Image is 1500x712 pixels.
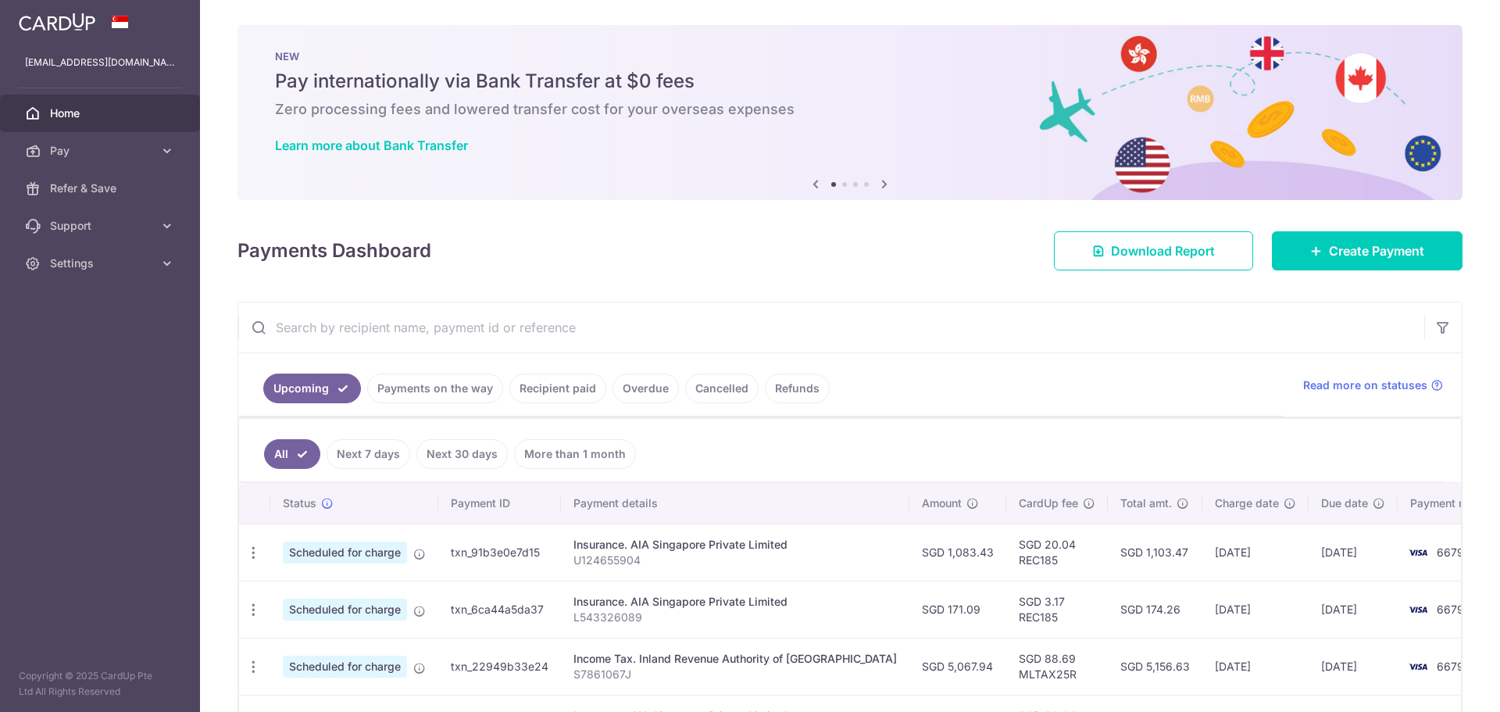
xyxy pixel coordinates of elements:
a: Download Report [1054,231,1253,270]
td: [DATE] [1202,581,1309,638]
img: Bank Card [1402,600,1434,619]
a: Recipient paid [509,374,606,403]
span: Create Payment [1329,242,1424,260]
a: Upcoming [263,374,361,403]
span: Pay [50,143,153,159]
td: SGD 5,156.63 [1108,638,1202,695]
td: txn_91b3e0e7d15 [438,524,561,581]
td: txn_6ca44a5da37 [438,581,561,638]
a: More than 1 month [514,439,636,469]
img: Bank Card [1402,657,1434,676]
td: SGD 1,083.43 [909,524,1006,581]
span: Charge date [1215,496,1279,511]
img: CardUp [19,13,95,31]
span: Scheduled for charge [283,656,407,678]
a: Learn more about Bank Transfer [275,138,468,153]
a: Read more on statuses [1303,377,1443,393]
div: Income Tax. Inland Revenue Authority of [GEOGRAPHIC_DATA] [573,651,897,667]
td: [DATE] [1309,638,1398,695]
p: S7861067J [573,667,897,682]
td: [DATE] [1309,581,1398,638]
img: Bank Card [1402,543,1434,562]
td: SGD 171.09 [909,581,1006,638]
span: 6679 [1437,603,1464,616]
a: All [264,439,320,469]
img: Bank transfer banner [237,25,1462,200]
p: [EMAIL_ADDRESS][DOMAIN_NAME] [25,55,175,70]
a: Refunds [765,374,830,403]
h5: Pay internationally via Bank Transfer at $0 fees [275,69,1425,94]
span: Read more on statuses [1303,377,1427,393]
td: SGD 3.17 REC185 [1006,581,1108,638]
th: Payment ID [438,483,561,524]
td: [DATE] [1202,524,1309,581]
span: Settings [50,256,153,271]
h6: Zero processing fees and lowered transfer cost for your overseas expenses [275,100,1425,119]
span: Support [50,218,153,234]
th: Payment details [561,483,909,524]
span: CardUp fee [1019,496,1078,511]
td: txn_22949b33e24 [438,638,561,695]
p: L543326089 [573,610,897,625]
td: [DATE] [1202,638,1309,695]
span: Total amt. [1120,496,1172,511]
span: Amount [922,496,962,511]
td: SGD 20.04 REC185 [1006,524,1108,581]
span: 6679 [1437,660,1464,673]
span: Scheduled for charge [283,599,407,621]
td: [DATE] [1309,524,1398,581]
span: Download Report [1111,242,1215,260]
input: Search by recipient name, payment id or reference [238,302,1424,352]
td: SGD 88.69 MLTAX25R [1006,638,1108,695]
h4: Payments Dashboard [237,237,431,265]
p: U124655904 [573,553,897,568]
span: Refer & Save [50,181,153,196]
td: SGD 174.26 [1108,581,1202,638]
a: Payments on the way [367,374,503,403]
a: Next 30 days [416,439,508,469]
p: NEW [275,50,1425,63]
span: Home [50,106,153,121]
td: SGD 5,067.94 [909,638,1006,695]
div: Insurance. AIA Singapore Private Limited [573,594,897,610]
a: Cancelled [685,374,759,403]
span: 6679 [1437,546,1464,559]
span: Status [283,496,316,511]
a: Overdue [612,374,679,403]
div: Insurance. AIA Singapore Private Limited [573,537,897,553]
a: Next 7 days [327,439,410,469]
td: SGD 1,103.47 [1108,524,1202,581]
span: Due date [1321,496,1368,511]
span: Scheduled for charge [283,542,407,564]
a: Create Payment [1272,231,1462,270]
